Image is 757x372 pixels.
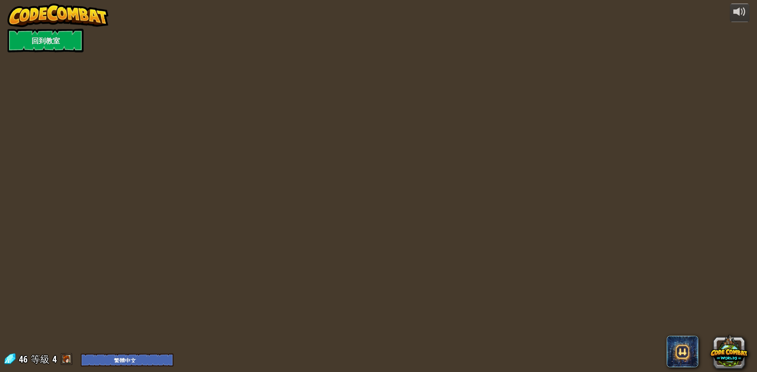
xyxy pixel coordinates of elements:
span: CodeCombat AI HackStack [667,336,698,367]
a: 回到教室 [7,29,84,52]
img: CodeCombat - Learn how to code by playing a game [7,4,108,27]
button: CodeCombat Worlds on Roblox [710,332,748,370]
button: 調整音量 [730,4,750,22]
span: 46 [19,353,30,365]
span: 等級 [31,353,50,366]
span: 4 [52,353,57,365]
